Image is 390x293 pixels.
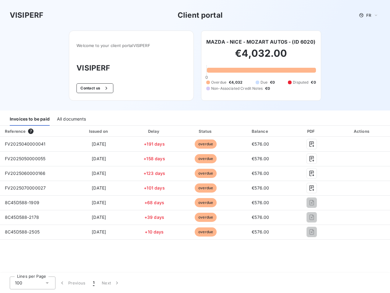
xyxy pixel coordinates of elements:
span: +101 days [144,185,165,190]
span: overdue [195,227,217,237]
span: FV2025040000041 [5,141,45,146]
span: FV2025050000055 [5,156,45,161]
span: [DATE] [92,185,106,190]
span: €4,032 [229,80,243,85]
span: 8C45D588-2505 [5,229,40,234]
span: +10 days [145,229,164,234]
span: [DATE] [92,215,106,220]
span: +68 days [144,200,164,205]
span: overdue [195,183,217,193]
span: overdue [195,154,217,163]
span: €576.00 [252,200,269,205]
h6: MAZDA - NICE - MOZART AUTOS - (ID 6020) [206,38,315,45]
span: overdue [195,198,217,207]
span: €576.00 [252,141,269,146]
span: overdue [195,169,217,178]
span: [DATE] [92,229,106,234]
span: €576.00 [252,229,269,234]
span: +39 days [144,215,164,220]
span: Due [261,80,268,85]
span: +191 days [144,141,165,146]
span: 7 [28,128,34,134]
div: Issued on [70,128,128,134]
span: [DATE] [92,200,106,205]
span: 100 [15,280,22,286]
button: 1 [89,277,98,289]
span: €0 [311,80,316,85]
h2: €4,032.00 [206,47,316,66]
span: overdue [195,139,217,149]
span: FV2025070000027 [5,185,46,190]
h3: Client portal [178,10,223,21]
span: [DATE] [92,171,106,176]
span: 8C45D588-2178 [5,215,39,220]
span: Welcome to your client portal VISIPERF [76,43,186,48]
span: €576.00 [252,215,269,220]
span: +123 days [144,171,165,176]
button: Previous [55,277,89,289]
span: €0 [265,86,270,91]
div: Actions [335,128,389,134]
div: Invoices to be paid [10,113,50,126]
h3: VISIPERF [10,10,43,21]
span: €576.00 [252,156,269,161]
button: Next [98,277,124,289]
div: PDF [290,128,333,134]
span: €0 [270,80,275,85]
button: Contact us [76,83,113,93]
span: 1 [93,280,94,286]
span: Disputed [293,80,308,85]
span: €576.00 [252,171,269,176]
span: +158 days [144,156,165,161]
span: [DATE] [92,156,106,161]
span: Non-Associated Credit Notes [211,86,263,91]
h3: VISIPERF [76,63,186,74]
span: 0 [205,75,208,80]
div: Status [181,128,231,134]
span: FV2025060000166 [5,171,45,176]
span: €576.00 [252,185,269,190]
span: overdue [195,213,217,222]
div: All documents [57,113,86,126]
div: Balance [233,128,288,134]
span: Overdue [211,80,226,85]
div: Reference [5,129,26,134]
div: Delay [130,128,178,134]
span: [DATE] [92,141,106,146]
span: 8C45D588-1909 [5,200,39,205]
span: FR [366,13,371,18]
